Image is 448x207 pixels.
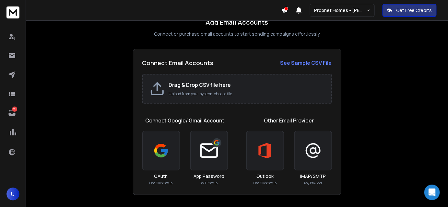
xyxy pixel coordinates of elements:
a: 11 [6,107,18,120]
button: U [6,188,19,201]
p: Prophet Homes - [PERSON_NAME] [314,7,366,14]
button: Get Free Credits [383,4,437,17]
p: Connect or purchase email accounts to start sending campaigns effortlessly [154,31,320,37]
h3: Outlook [256,173,274,179]
a: See Sample CSV File [280,59,332,67]
h1: Connect Google/ Gmail Account [146,117,225,124]
h2: Drag & Drop CSV file here [169,81,325,89]
h1: Add Email Accounts [206,18,268,27]
h3: IMAP/SMTP [300,173,326,179]
p: One Click Setup [253,181,277,186]
p: Upload from your system, choose file [169,91,325,97]
h2: Connect Email Accounts [142,58,214,67]
h1: Other Email Provider [264,117,314,124]
strong: See Sample CSV File [280,59,332,66]
h3: App Password [194,173,224,179]
p: Any Provider [304,181,322,186]
p: SMTP Setup [200,181,218,186]
h3: OAuth [154,173,168,179]
div: Open Intercom Messenger [424,185,440,200]
p: Get Free Credits [396,7,432,14]
p: 11 [12,107,17,112]
p: One Click Setup [149,181,172,186]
